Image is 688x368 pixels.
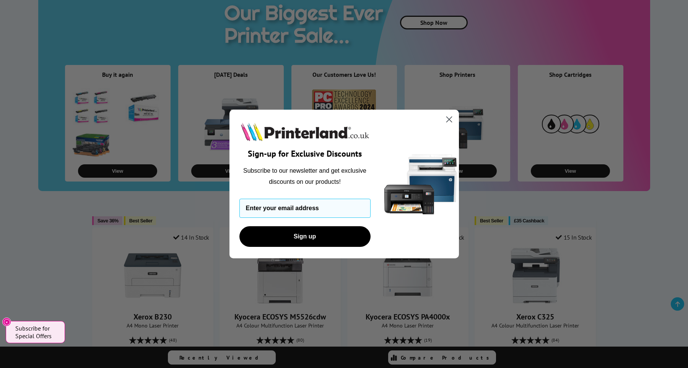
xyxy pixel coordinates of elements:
img: Printerland.co.uk [239,121,371,143]
img: 5290a21f-4df8-4860-95f4-ea1e8d0e8904.png [382,110,459,258]
span: Sign-up for Exclusive Discounts [248,148,362,159]
button: Close dialog [442,113,456,126]
input: Enter your email address [239,199,371,218]
span: Subscribe for Special Offers [15,324,57,340]
button: Sign up [239,226,371,247]
span: Subscribe to our newsletter and get exclusive discounts on our products! [243,167,366,185]
button: Close [2,318,11,326]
